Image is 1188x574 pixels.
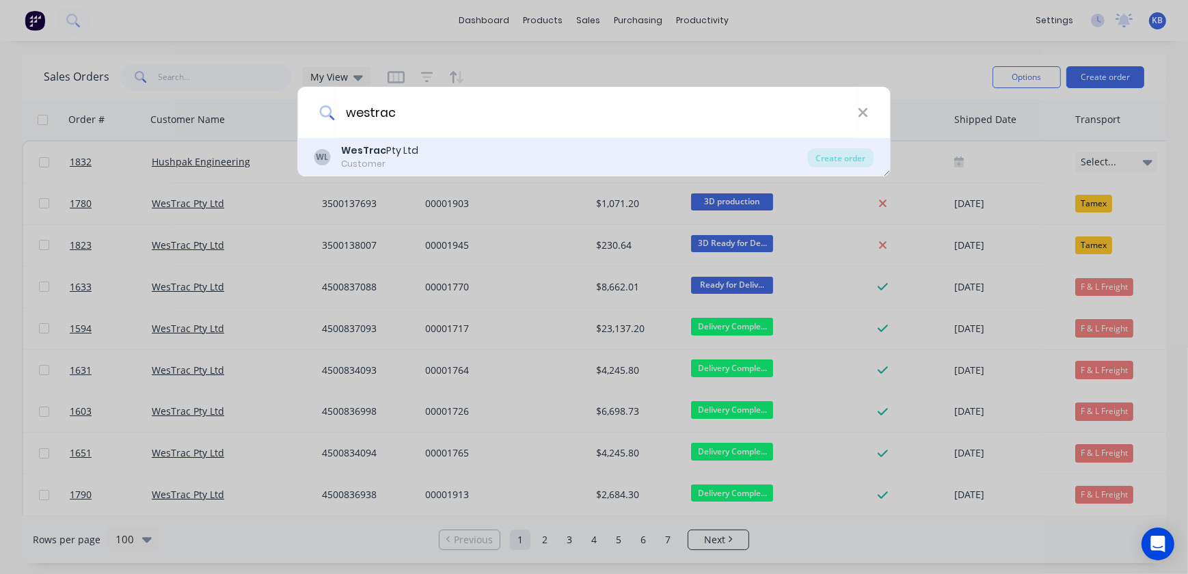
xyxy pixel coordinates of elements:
div: Pty Ltd [342,143,419,158]
b: WesTrac [342,143,387,157]
div: Open Intercom Messenger [1142,528,1174,560]
div: Create order [808,148,874,167]
input: Enter a customer name to create a new order... [334,87,857,138]
div: WL [314,149,331,165]
div: Customer [342,158,419,170]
